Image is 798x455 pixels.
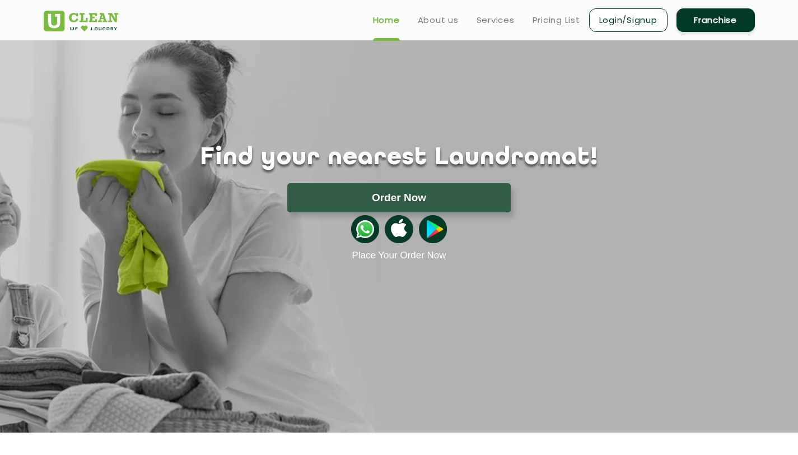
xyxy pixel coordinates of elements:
a: Place Your Order Now [352,250,446,261]
a: About us [418,13,459,27]
h1: Find your nearest Laundromat! [35,144,763,172]
img: playstoreicon.png [419,215,447,243]
a: Franchise [676,8,755,32]
a: Services [477,13,515,27]
a: Login/Signup [589,8,668,32]
button: Order Now [287,183,511,212]
img: UClean Laundry and Dry Cleaning [44,11,118,31]
img: apple-icon.png [385,215,413,243]
a: Home [373,13,400,27]
a: Pricing List [533,13,580,27]
img: whatsappicon.png [351,215,379,243]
